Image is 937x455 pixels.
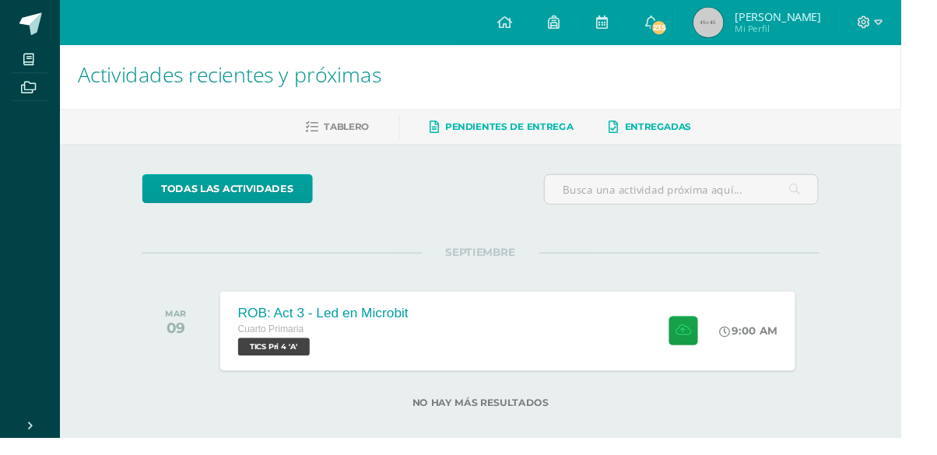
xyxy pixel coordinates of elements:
span: SEPTIEMBRE [439,256,561,270]
div: ROB: Act 3 - Led en Microbit [247,318,425,334]
span: [PERSON_NAME] [764,9,854,25]
span: Actividades recientes y próximas [81,63,397,93]
a: Tablero [318,120,384,145]
a: Pendientes de entrega [447,120,596,145]
a: todas las Actividades [148,181,325,212]
label: No hay más resultados [148,413,852,425]
span: Pendientes de entrega [463,126,596,138]
span: 235 [677,20,694,37]
a: Entregadas [633,120,719,145]
div: 09 [172,332,194,351]
span: Mi Perfil [764,23,854,37]
span: Tablero [337,126,384,138]
input: Busca una actividad próxima aquí... [567,182,851,212]
span: TICS Pri 4 'A' [247,352,322,370]
span: Cuarto Primaria [247,337,316,348]
img: 45x45 [721,8,753,39]
div: 9:00 AM [748,338,809,352]
div: MAR [172,321,194,332]
span: Entregadas [650,126,719,138]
